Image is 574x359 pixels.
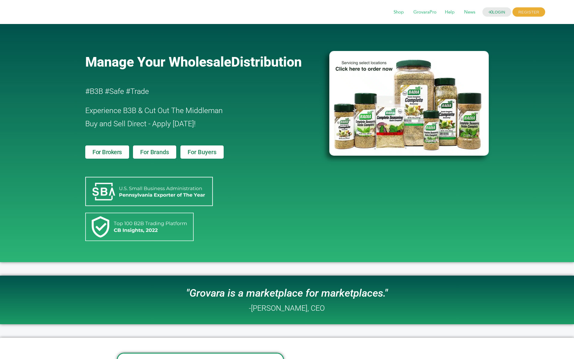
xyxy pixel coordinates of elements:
a: News [461,9,481,16]
a: For Brands [133,145,176,159]
a: Shop [391,9,409,16]
span: Help [442,7,460,18]
span: Manage Your Wholesale [85,54,231,70]
i: "Grovara is a marketplace for marketplaces." [186,287,388,299]
span: GrovaraPro [411,7,442,18]
span: REGISTER [514,7,545,17]
a: For Buyers [180,145,224,159]
span: For Buyers [188,149,216,155]
a: Help [442,9,460,16]
a: Manage Your WholesaleDistribution [85,54,319,70]
h2: #B3B #Safe #Trade [85,85,295,98]
a: GrovaraPro [411,9,442,16]
a: LOGIN [484,7,513,17]
span: For Brokers [92,149,122,155]
span: For Brands [140,149,169,155]
span: Buy and Sell Direct - Apply [DATE]! [85,119,196,128]
h2: -[PERSON_NAME], CEO [249,304,325,312]
span: News [461,7,481,18]
span: Distribution [231,54,302,70]
span: Experience B3B & Cut Out The Middleman [85,106,223,115]
a: For Brokers [85,145,129,159]
span: Shop [391,7,409,18]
